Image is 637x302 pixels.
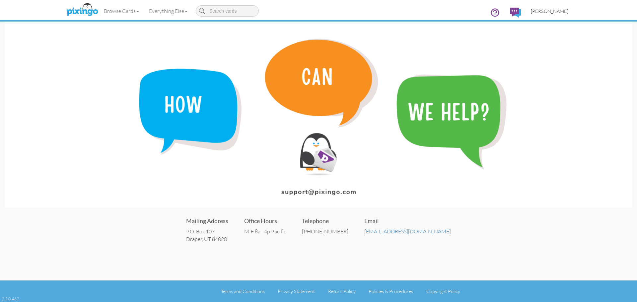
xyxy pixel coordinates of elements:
a: [EMAIL_ADDRESS][DOMAIN_NAME] [364,228,451,235]
h4: Mailing Address [186,218,228,224]
div: M-F 8a - 4p Pacific [244,228,286,235]
a: Privacy Statement [278,288,315,294]
a: Policies & Procedures [369,288,413,294]
img: contact-banner.png [5,22,632,208]
a: Everything Else [144,3,192,19]
h4: Telephone [302,218,348,224]
h4: Email [364,218,451,224]
div: [PHONE_NUMBER] [302,228,348,235]
img: pixingo logo [65,2,100,18]
h4: Office Hours [244,218,286,224]
a: Copyright Policy [426,288,460,294]
a: Terms and Conditions [221,288,265,294]
span: [PERSON_NAME] [531,8,568,14]
address: P.O. Box 107 Draper, UT 84020 [186,228,228,243]
input: Search cards [196,5,259,17]
a: [PERSON_NAME] [526,3,573,20]
img: comments.svg [510,8,521,18]
div: 2.2.0-462 [2,296,19,302]
a: Browse Cards [99,3,144,19]
a: Return Policy [328,288,356,294]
